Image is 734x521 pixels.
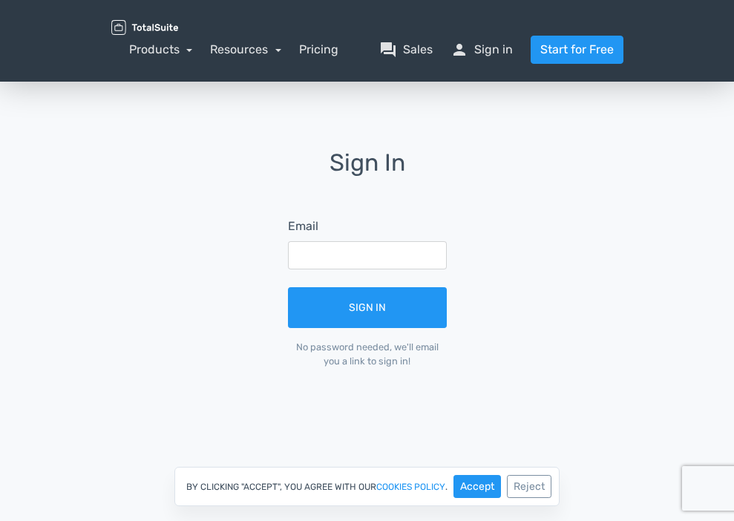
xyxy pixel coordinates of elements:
button: Sign In [288,287,447,328]
a: question_answerSales [379,41,433,59]
span: person [450,41,468,59]
a: Pricing [299,41,338,59]
a: personSign in [450,41,513,59]
span: question_answer [379,41,397,59]
button: Reject [507,475,551,498]
a: Start for Free [531,36,623,64]
div: By clicking "Accept", you agree with our . [174,467,560,506]
a: cookies policy [376,482,445,491]
a: Resources [210,42,281,56]
img: TotalSuite for WordPress [111,20,178,35]
label: Email [288,217,318,235]
div: No password needed, we'll email you a link to sign in! [288,340,447,368]
a: Products [129,42,193,56]
h1: Sign In [267,150,468,197]
button: Accept [453,475,501,498]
